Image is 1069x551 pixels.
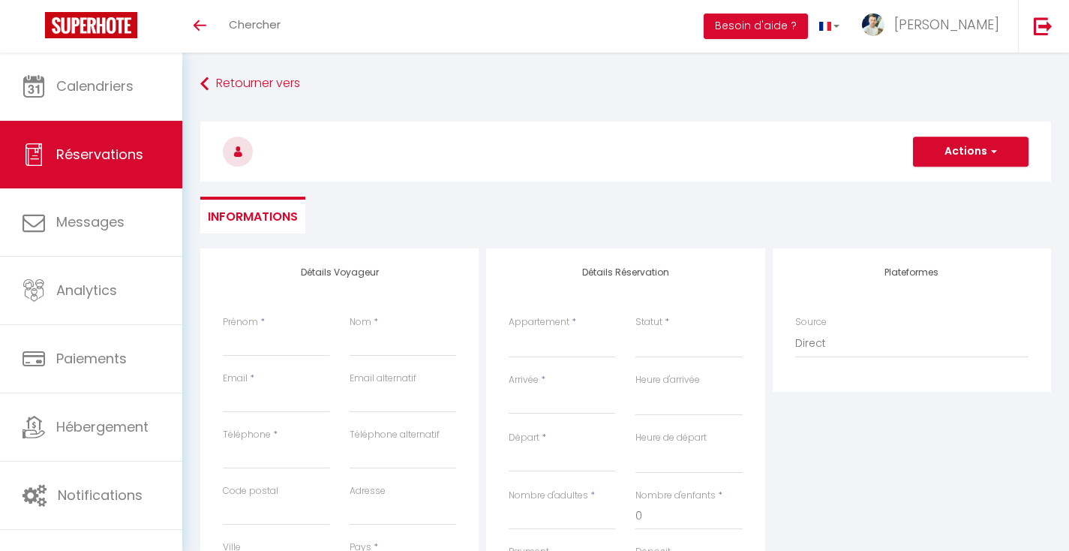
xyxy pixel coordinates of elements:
h4: Détails Réservation [509,267,742,278]
span: Chercher [229,17,281,32]
label: Nom [350,315,371,330]
label: Heure de départ [635,431,707,445]
label: Adresse [350,484,386,498]
span: Notifications [58,486,143,504]
label: Prénom [223,315,258,330]
label: Appartement [509,315,569,330]
img: ... [862,14,884,36]
label: Départ [509,431,539,445]
label: Code postal [223,484,278,498]
span: Réservations [56,145,143,164]
label: Statut [635,315,662,330]
label: Heure d'arrivée [635,373,700,387]
span: Paiements [56,349,127,368]
iframe: Chat [1005,483,1058,540]
span: Hébergement [56,417,149,436]
label: Nombre d'adultes [509,489,588,503]
label: Téléphone [223,428,271,442]
a: Retourner vers [200,71,1051,98]
label: Email alternatif [350,372,416,386]
label: Source [795,315,827,330]
span: [PERSON_NAME] [894,15,999,34]
label: Arrivée [509,373,539,387]
h4: Plateformes [795,267,1028,278]
img: logout [1034,17,1052,35]
img: Super Booking [45,12,137,38]
span: Calendriers [56,77,134,95]
span: Analytics [56,281,117,300]
li: Informations [200,197,305,233]
button: Actions [913,137,1028,167]
label: Email [223,372,248,386]
span: Messages [56,212,125,231]
h4: Détails Voyageur [223,267,456,278]
label: Téléphone alternatif [350,428,440,442]
label: Nombre d'enfants [635,489,716,503]
button: Besoin d'aide ? [704,14,808,39]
